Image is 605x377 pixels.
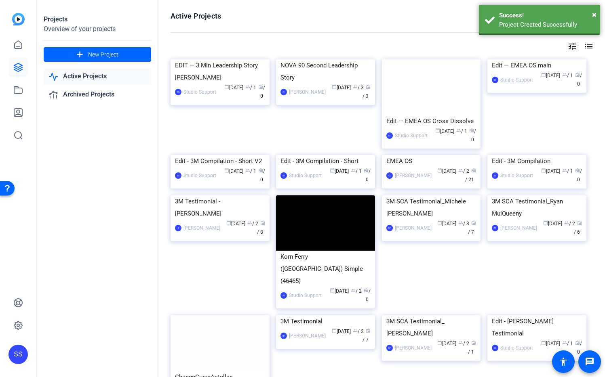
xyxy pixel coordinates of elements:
[363,329,371,343] span: / 7
[437,221,456,226] span: [DATE]
[456,128,461,133] span: group
[562,168,567,173] span: group
[458,340,463,345] span: group
[395,172,432,180] div: [PERSON_NAME]
[386,345,393,351] div: BP
[543,220,548,225] span: calendar_today
[500,224,537,232] div: [PERSON_NAME]
[541,340,546,345] span: calendar_today
[492,345,498,351] div: SS
[175,195,265,220] div: 3M Testimonial - [PERSON_NAME]
[332,329,351,334] span: [DATE]
[75,50,85,60] mat-icon: add
[575,73,582,87] span: / 0
[437,220,442,225] span: calendar_today
[245,85,256,90] span: / 1
[577,220,582,225] span: radio
[44,86,151,103] a: Archived Projects
[332,85,351,90] span: [DATE]
[492,195,582,220] div: 3M SCA Testimonial_Ryan MulQueeny
[562,73,573,78] span: / 1
[492,155,582,167] div: Edit - 3M Compilation
[44,68,151,85] a: Active Projects
[88,50,118,59] span: New Project
[386,315,476,339] div: 3M SCA Testimonial_ [PERSON_NAME]
[471,168,476,173] span: radio
[456,128,467,134] span: / 1
[468,221,476,235] span: / 7
[386,115,476,127] div: Edit — EMEA OS Cross Dissolve
[458,220,463,225] span: group
[575,340,580,345] span: radio
[183,172,216,180] div: Studio Support
[592,10,597,19] span: ×
[258,85,265,99] span: / 0
[437,341,456,346] span: [DATE]
[469,128,474,133] span: radio
[583,42,593,51] mat-icon: list
[245,84,250,89] span: group
[471,220,476,225] span: radio
[574,221,582,235] span: / 6
[175,225,181,231] div: J
[366,84,371,89] span: radio
[364,288,369,293] span: radio
[175,172,181,179] div: SS
[44,15,151,24] div: Projects
[44,24,151,34] div: Overview of your projects
[435,128,440,133] span: calendar_today
[351,288,362,294] span: / 2
[280,89,287,95] div: JY
[386,195,476,220] div: 3M SCA Testimonial_Michele [PERSON_NAME]
[492,59,582,71] div: Edit — EMEA OS main
[280,59,371,84] div: NOVA 90 Second Leadership Story
[395,132,428,140] div: Studio Support
[289,291,322,300] div: Studio Support
[499,20,594,29] div: Project Created Successfully
[353,328,358,333] span: group
[395,224,432,232] div: [PERSON_NAME]
[562,168,573,174] span: / 1
[183,224,220,232] div: [PERSON_NAME]
[500,76,533,84] div: Studio Support
[366,328,371,333] span: radio
[492,225,498,231] div: BP
[351,288,356,293] span: group
[224,84,229,89] span: calendar_today
[575,341,582,355] span: / 0
[562,341,573,346] span: / 1
[175,59,265,84] div: EDIT — 3 Min Leadership Story [PERSON_NAME]
[330,288,349,294] span: [DATE]
[564,221,575,226] span: / 2
[8,345,28,364] div: SS
[564,220,569,225] span: group
[280,315,371,327] div: 3M Testimonial
[575,168,580,173] span: radio
[437,340,442,345] span: calendar_today
[289,88,326,96] div: [PERSON_NAME]
[562,340,567,345] span: group
[332,328,337,333] span: calendar_today
[592,8,597,21] button: Close
[559,357,568,367] mat-icon: accessibility
[562,72,567,77] span: group
[353,85,364,90] span: / 3
[471,340,476,345] span: radio
[500,344,533,352] div: Studio Support
[280,292,287,299] div: SS
[437,168,456,174] span: [DATE]
[353,84,358,89] span: group
[458,168,469,174] span: / 2
[458,168,463,173] span: group
[386,155,476,167] div: EMEA OS
[541,72,546,77] span: calendar_today
[332,84,337,89] span: calendar_today
[567,42,577,51] mat-icon: tune
[492,172,498,179] div: SS
[499,11,594,20] div: Success!
[363,85,371,99] span: / 3
[458,221,469,226] span: / 3
[543,221,562,226] span: [DATE]
[469,128,476,142] span: / 0
[541,73,560,78] span: [DATE]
